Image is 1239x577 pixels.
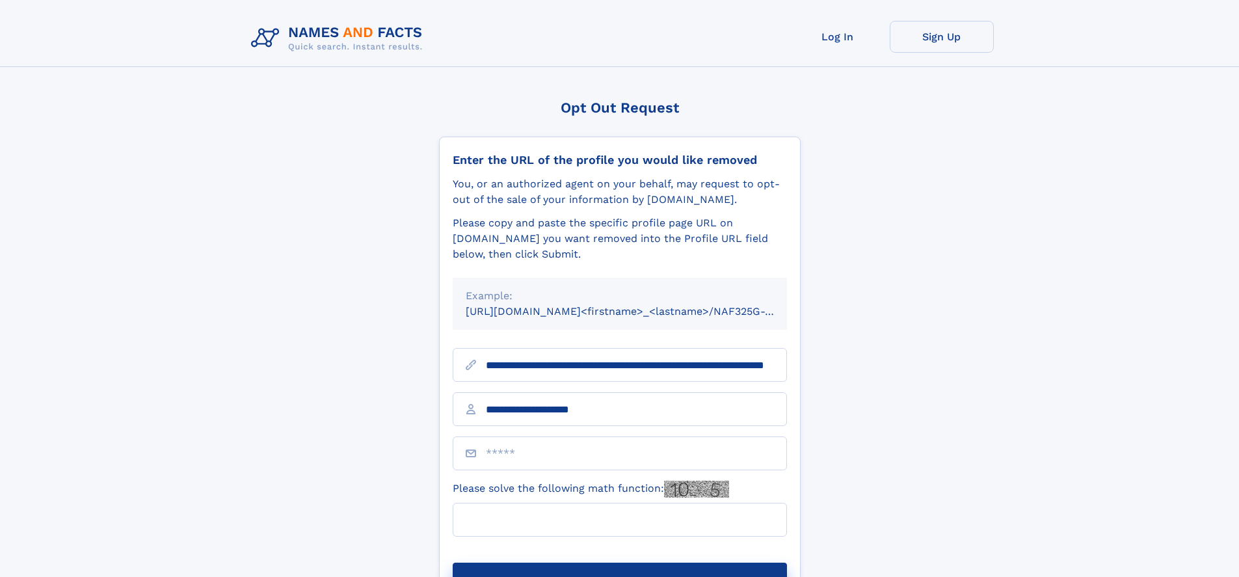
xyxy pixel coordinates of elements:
[453,153,787,167] div: Enter the URL of the profile you would like removed
[453,176,787,208] div: You, or an authorized agent on your behalf, may request to opt-out of the sale of your informatio...
[786,21,890,53] a: Log In
[439,100,801,116] div: Opt Out Request
[466,288,774,304] div: Example:
[246,21,433,56] img: Logo Names and Facts
[890,21,994,53] a: Sign Up
[466,305,812,317] small: [URL][DOMAIN_NAME]<firstname>_<lastname>/NAF325G-xxxxxxxx
[453,215,787,262] div: Please copy and paste the specific profile page URL on [DOMAIN_NAME] you want removed into the Pr...
[453,481,729,498] label: Please solve the following math function:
